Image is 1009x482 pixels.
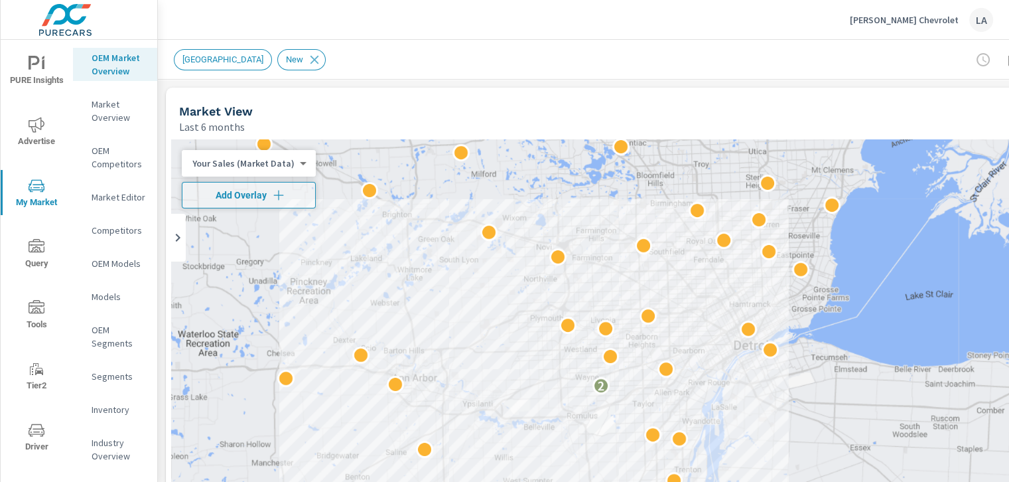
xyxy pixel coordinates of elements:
[188,189,310,202] span: Add Overlay
[5,422,68,455] span: Driver
[5,361,68,394] span: Tier2
[73,48,157,81] div: OEM Market Overview
[179,104,253,118] h5: Market View
[73,141,157,174] div: OEM Competitors
[969,8,993,32] div: LA
[73,400,157,420] div: Inventory
[192,157,295,169] p: Your Sales (Market Data)
[5,239,68,272] span: Query
[92,370,147,383] p: Segments
[5,56,68,88] span: PURE Insights
[92,403,147,416] p: Inventory
[73,366,157,386] div: Segments
[850,14,959,26] p: [PERSON_NAME] Chevrolet
[92,224,147,237] p: Competitors
[73,220,157,240] div: Competitors
[73,433,157,466] div: Industry Overview
[174,54,271,64] span: [GEOGRAPHIC_DATA]
[92,257,147,270] p: OEM Models
[73,320,157,353] div: OEM Segments
[5,117,68,149] span: Advertise
[73,287,157,307] div: Models
[5,300,68,333] span: Tools
[92,51,147,78] p: OEM Market Overview
[277,49,326,70] div: New
[73,187,157,207] div: Market Editor
[179,119,245,135] p: Last 6 months
[92,436,147,463] p: Industry Overview
[92,191,147,204] p: Market Editor
[182,157,305,170] div: Your Sales (Market Data)
[73,254,157,274] div: OEM Models
[92,144,147,171] p: OEM Competitors
[92,98,147,124] p: Market Overview
[92,290,147,303] p: Models
[597,378,604,394] p: 2
[5,178,68,210] span: My Market
[73,94,157,127] div: Market Overview
[182,182,316,208] button: Add Overlay
[278,54,311,64] span: New
[92,323,147,350] p: OEM Segments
